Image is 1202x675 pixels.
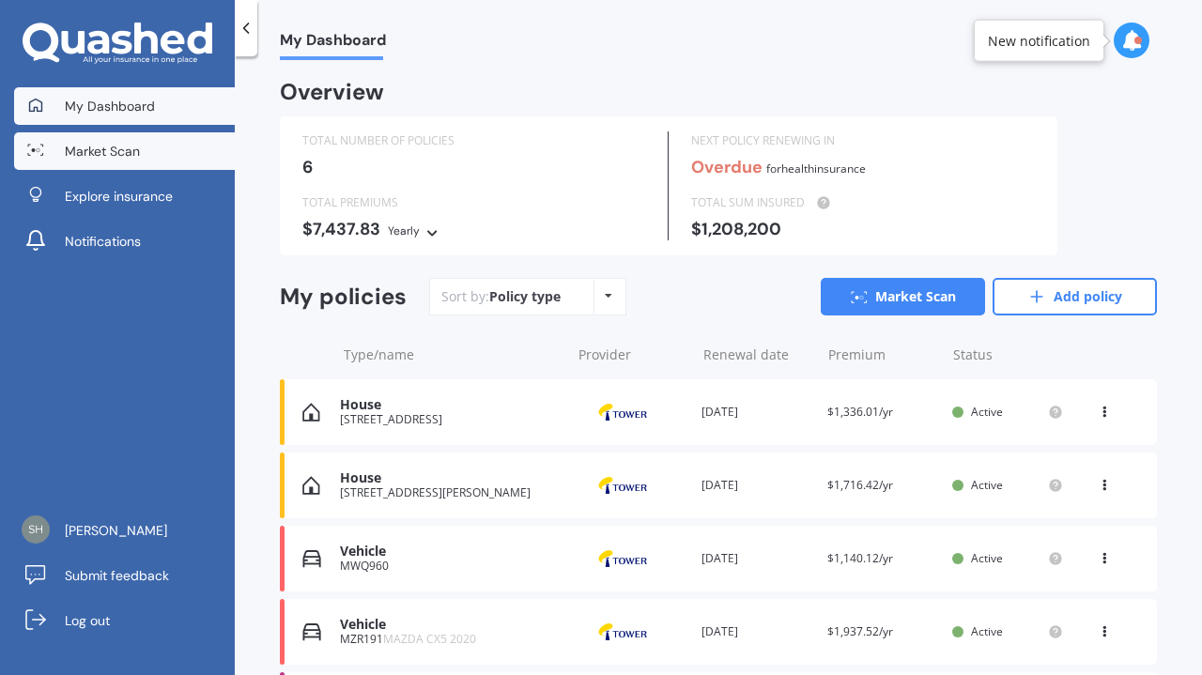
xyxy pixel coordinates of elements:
[302,403,320,422] img: House
[576,468,670,503] img: Tower
[441,287,561,306] div: Sort by:
[302,220,645,240] div: $7,437.83
[340,486,561,499] div: [STREET_ADDRESS][PERSON_NAME]
[22,515,50,544] img: c30b44be6ce390daf679b1f0e9566d51
[14,87,235,125] a: My Dashboard
[971,550,1003,566] span: Active
[280,31,386,56] span: My Dashboard
[701,403,812,422] div: [DATE]
[14,512,235,549] a: [PERSON_NAME]
[14,222,235,260] a: Notifications
[827,550,893,566] span: $1,140.12/yr
[971,404,1003,420] span: Active
[691,193,1035,212] div: TOTAL SUM INSURED
[971,477,1003,493] span: Active
[14,177,235,215] a: Explore insurance
[827,404,893,420] span: $1,336.01/yr
[340,633,561,646] div: MZR191
[388,222,420,240] div: Yearly
[65,142,140,161] span: Market Scan
[821,278,985,315] a: Market Scan
[65,232,141,251] span: Notifications
[14,557,235,594] a: Submit feedback
[302,158,645,176] div: 6
[383,631,476,647] span: MAZDA CX5 2020
[340,617,561,633] div: Vehicle
[766,161,866,176] span: for Health insurance
[703,345,813,364] div: Renewal date
[489,287,561,306] div: Policy type
[576,394,670,430] img: Tower
[14,602,235,639] a: Log out
[340,397,561,413] div: House
[65,97,155,115] span: My Dashboard
[302,131,645,150] div: TOTAL NUMBER OF POLICIES
[280,83,384,101] div: Overview
[280,284,407,311] div: My policies
[988,31,1090,50] div: New notification
[827,477,893,493] span: $1,716.42/yr
[701,622,812,641] div: [DATE]
[65,566,169,585] span: Submit feedback
[701,476,812,495] div: [DATE]
[65,187,173,206] span: Explore insurance
[302,476,320,495] img: House
[701,549,812,568] div: [DATE]
[576,541,670,576] img: Tower
[953,345,1063,364] div: Status
[340,560,561,573] div: MWQ960
[302,622,321,641] img: Vehicle
[691,131,1035,150] div: NEXT POLICY RENEWING IN
[971,623,1003,639] span: Active
[576,614,670,650] img: Tower
[578,345,688,364] div: Provider
[340,413,561,426] div: [STREET_ADDRESS]
[993,278,1157,315] a: Add policy
[302,193,645,212] div: TOTAL PREMIUMS
[65,611,110,630] span: Log out
[691,156,763,178] b: Overdue
[827,623,893,639] span: $1,937.52/yr
[340,544,561,560] div: Vehicle
[340,470,561,486] div: House
[14,132,235,170] a: Market Scan
[828,345,938,364] div: Premium
[691,220,1035,238] div: $1,208,200
[65,521,167,540] span: [PERSON_NAME]
[302,549,321,568] img: Vehicle
[344,345,563,364] div: Type/name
